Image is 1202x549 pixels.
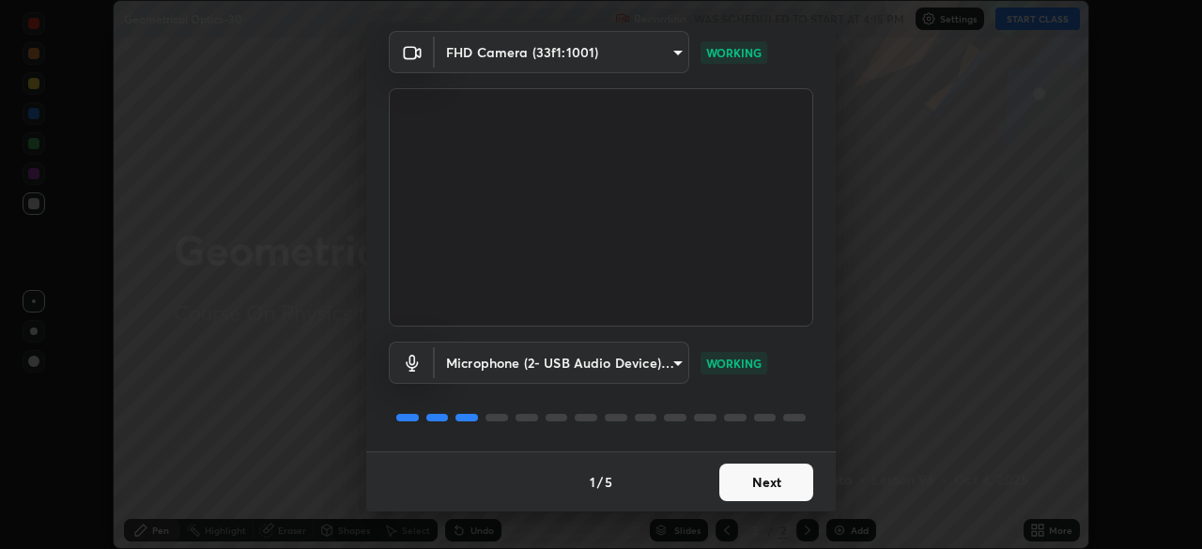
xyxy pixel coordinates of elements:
h4: 5 [605,472,612,492]
div: FHD Camera (33f1:1001) [435,342,689,384]
div: FHD Camera (33f1:1001) [435,31,689,73]
button: Next [719,464,813,501]
h4: / [597,472,603,492]
p: WORKING [706,44,762,61]
p: WORKING [706,355,762,372]
h4: 1 [590,472,595,492]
